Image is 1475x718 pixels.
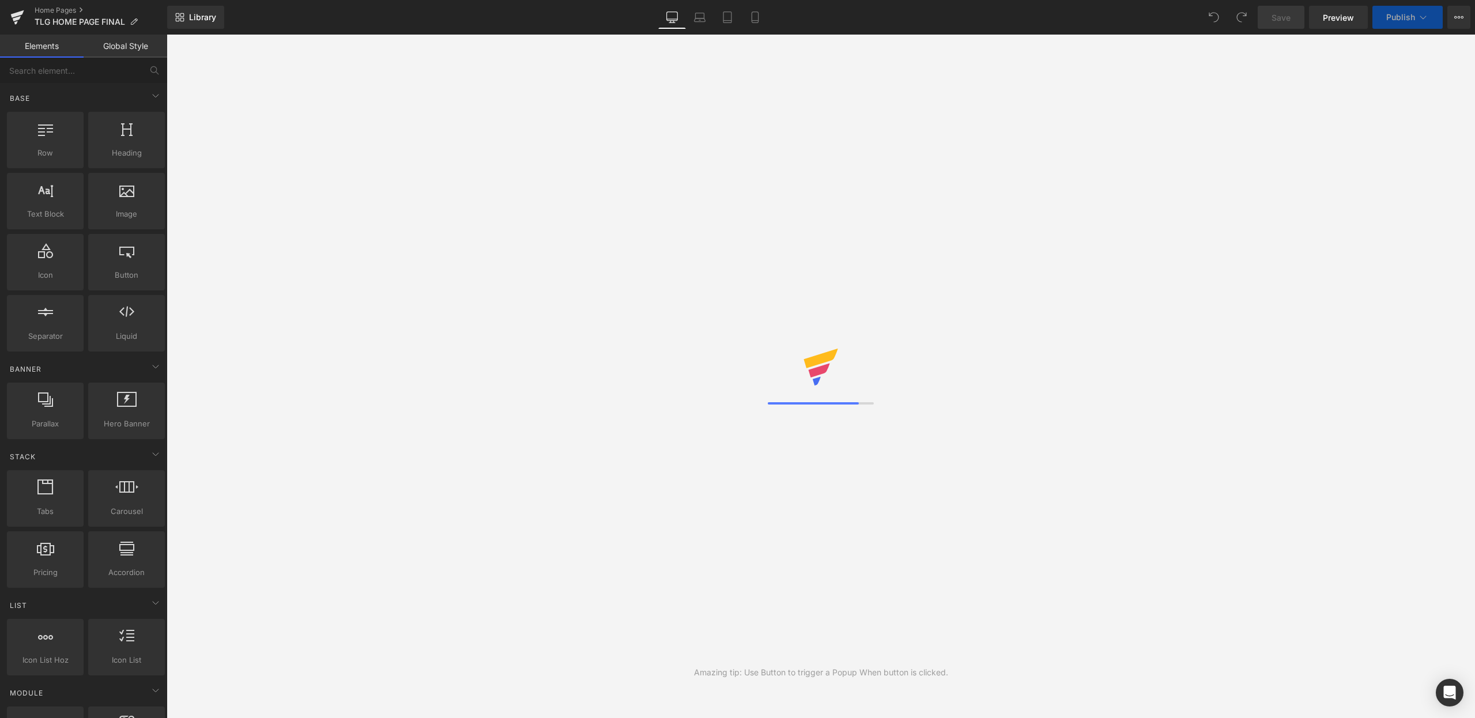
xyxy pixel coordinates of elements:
[9,600,28,611] span: List
[92,330,161,342] span: Liquid
[189,12,216,22] span: Library
[1436,679,1463,706] div: Open Intercom Messenger
[92,208,161,220] span: Image
[1372,6,1443,29] button: Publish
[1447,6,1470,29] button: More
[35,17,125,27] span: TLG HOME PAGE FINAL
[714,6,741,29] a: Tablet
[1386,13,1415,22] span: Publish
[9,451,37,462] span: Stack
[92,566,161,579] span: Accordion
[10,330,80,342] span: Separator
[9,364,43,375] span: Banner
[10,147,80,159] span: Row
[9,687,44,698] span: Module
[92,418,161,430] span: Hero Banner
[658,6,686,29] a: Desktop
[92,269,161,281] span: Button
[10,505,80,517] span: Tabs
[84,35,167,58] a: Global Style
[1230,6,1253,29] button: Redo
[92,654,161,666] span: Icon List
[1272,12,1291,24] span: Save
[9,93,31,104] span: Base
[35,6,167,15] a: Home Pages
[10,566,80,579] span: Pricing
[92,505,161,517] span: Carousel
[686,6,714,29] a: Laptop
[1202,6,1225,29] button: Undo
[167,6,224,29] a: New Library
[741,6,769,29] a: Mobile
[10,269,80,281] span: Icon
[10,654,80,666] span: Icon List Hoz
[1323,12,1354,24] span: Preview
[694,666,948,679] div: Amazing tip: Use Button to trigger a Popup When button is clicked.
[10,418,80,430] span: Parallax
[92,147,161,159] span: Heading
[10,208,80,220] span: Text Block
[1309,6,1368,29] a: Preview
